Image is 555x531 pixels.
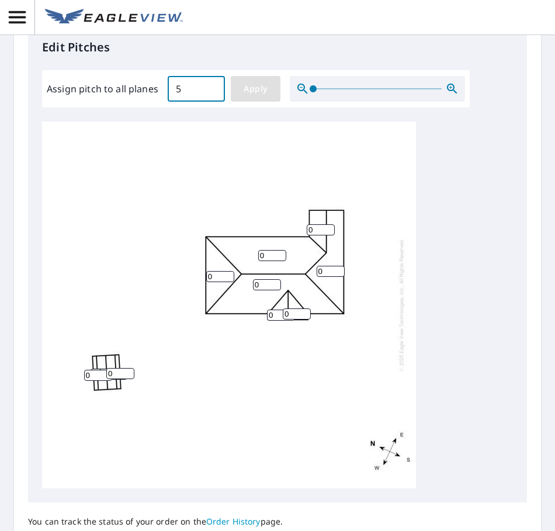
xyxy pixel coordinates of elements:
[28,516,342,527] p: You can track the status of your order on the page.
[240,82,271,96] span: Apply
[168,72,225,105] input: 00.0
[47,82,158,96] label: Assign pitch to all planes
[42,39,513,56] p: Edit Pitches
[231,76,280,102] button: Apply
[45,9,183,26] img: EV Logo
[206,516,261,527] a: Order History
